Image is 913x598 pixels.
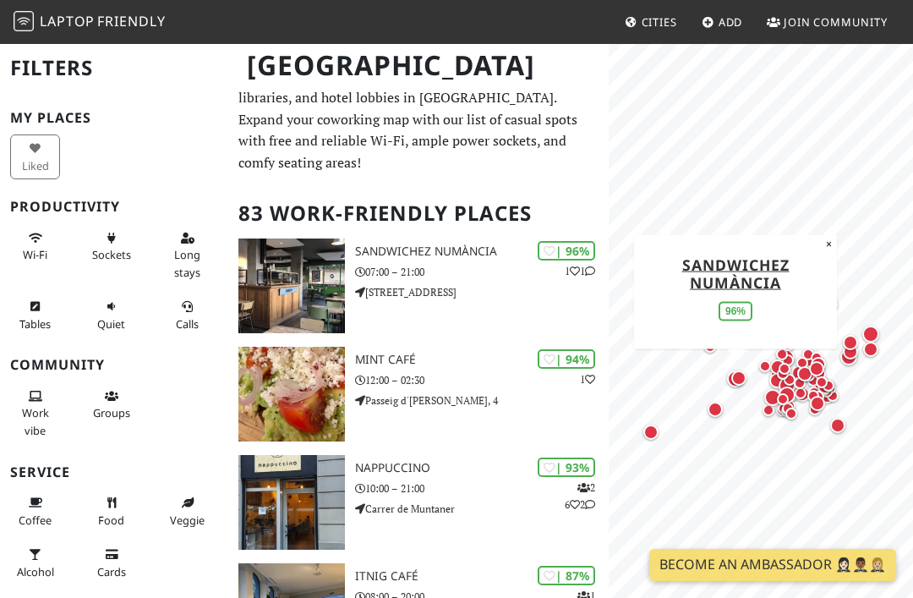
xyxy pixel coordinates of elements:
[97,564,126,579] span: Credit cards
[832,340,866,374] div: Map marker
[771,392,805,426] div: Map marker
[355,244,609,259] h3: SandwiChez Numància
[238,66,599,174] p: The best work and study-friendly cafes, restaurants, libraries, and hotel lobbies in [GEOGRAPHIC_...
[834,335,867,369] div: Map marker
[98,513,124,528] span: Food
[800,352,834,386] div: Map marker
[355,501,609,517] p: Carrer de Muntaner
[19,316,51,332] span: Work-friendly tables
[93,405,130,420] span: Group tables
[233,42,605,89] h1: [GEOGRAPHIC_DATA]
[10,357,218,373] h3: Community
[228,455,609,550] a: Nappuccino | 93% 262 Nappuccino 10:00 – 21:00 Carrer de Muntaner
[10,464,218,480] h3: Service
[821,234,837,253] button: Close popup
[538,566,595,585] div: | 87%
[238,347,345,442] img: Mint Café
[10,540,60,585] button: Alcohol
[92,247,131,262] span: Power sockets
[770,378,804,412] div: Map marker
[788,357,822,391] div: Map marker
[767,392,801,425] div: Map marker
[719,301,752,321] div: 96%
[748,349,782,383] div: Map marker
[693,330,727,364] div: Map marker
[766,382,800,416] div: Map marker
[162,224,212,286] button: Long stays
[238,239,345,333] img: SandwiChez Numància
[355,264,609,280] p: 07:00 – 21:00
[355,372,609,388] p: 12:00 – 02:30
[10,489,60,534] button: Coffee
[10,293,60,337] button: Tables
[238,188,599,239] h2: 83 Work-Friendly Places
[801,387,834,420] div: Map marker
[565,263,595,279] p: 1 1
[19,513,52,528] span: Coffee
[355,569,609,584] h3: Itnig Café
[538,458,595,477] div: | 93%
[238,455,345,550] img: Nappuccino
[86,489,136,534] button: Food
[805,365,839,399] div: Map marker
[14,8,166,37] a: LaptopFriendly LaptopFriendly
[854,317,888,351] div: Map marker
[760,364,794,398] div: Map marker
[17,564,54,579] span: Alcohol
[774,397,808,431] div: Map marker
[170,513,205,528] span: Veggie
[722,361,756,395] div: Map marker
[752,393,785,427] div: Map marker
[719,362,752,396] div: Map marker
[86,540,136,585] button: Cards
[634,415,668,449] div: Map marker
[86,224,136,269] button: Sockets
[642,14,677,30] span: Cities
[228,347,609,442] a: Mint Café | 94% 1 Mint Café 12:00 – 02:30 Passeig d'[PERSON_NAME], 4
[174,247,200,279] span: Long stays
[10,42,218,94] h2: Filters
[97,316,125,332] span: Quiet
[719,14,743,30] span: Add
[763,319,797,353] div: Map marker
[86,293,136,337] button: Quiet
[23,247,47,262] span: Stable Wi-Fi
[22,405,49,437] span: People working
[538,241,595,261] div: | 96%
[761,350,795,384] div: Map marker
[695,7,750,37] a: Add
[785,346,819,380] div: Map marker
[565,480,595,512] p: 2 6 2
[176,316,199,332] span: Video/audio calls
[538,349,595,369] div: | 94%
[10,382,60,444] button: Work vibe
[649,549,896,581] a: Become an Ambassador 🤵🏻‍♀️🤵🏾‍♂️🤵🏼‍♀️
[40,12,95,30] span: Laptop
[771,392,805,425] div: Map marker
[834,326,867,359] div: Map marker
[784,14,888,30] span: Join Community
[355,392,609,409] p: Passeig d'[PERSON_NAME], 4
[760,7,894,37] a: Join Community
[355,480,609,497] p: 10:00 – 21:00
[162,293,212,337] button: Calls
[698,392,732,426] div: Map marker
[768,352,801,386] div: Map marker
[821,409,855,442] div: Map marker
[854,332,888,366] div: Map marker
[228,239,609,333] a: SandwiChez Numància | 96% 11 SandwiChez Numància 07:00 – 21:00 [STREET_ADDRESS]
[798,392,832,426] div: Map marker
[14,11,34,31] img: LaptopFriendly
[10,199,218,215] h3: Productivity
[355,284,609,300] p: [STREET_ADDRESS]
[355,353,609,367] h3: Mint Café
[682,254,790,292] a: SandwiChez Numància
[756,381,790,414] div: Map marker
[97,12,165,30] span: Friendly
[355,461,609,475] h3: Nappuccino
[86,382,136,427] button: Groups
[10,224,60,269] button: Wi-Fi
[580,371,595,387] p: 1
[162,489,212,534] button: Veggie
[10,110,218,126] h3: My Places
